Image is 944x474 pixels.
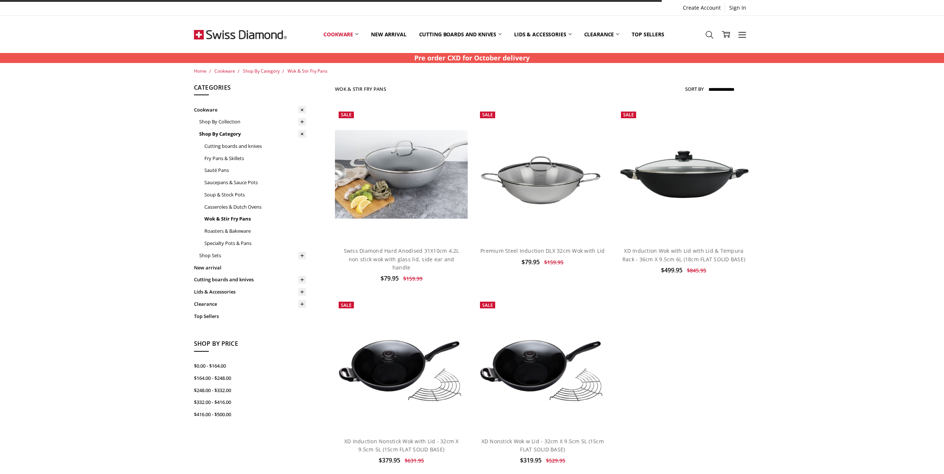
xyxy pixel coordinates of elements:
a: Shop By Category [243,68,280,74]
a: Lids & Accessories [194,286,306,298]
span: Sale [482,302,493,308]
a: Clearance [194,298,306,310]
span: $319.95 [520,456,542,464]
a: Fry Pans & Skillets [204,152,306,165]
a: XD Nonstick Wok w Lid - 32cm X 9.5cm 5L (15cm FLAT SOLID BASE) [476,298,609,431]
a: Shop By Collection [199,116,306,128]
a: Shop By Category [199,128,306,140]
a: Clearance [578,18,626,51]
a: Sauté Pans [204,164,306,176]
a: $332.00 - $416.00 [194,396,306,408]
span: $159.99 [403,275,422,282]
span: $79.95 [381,274,399,282]
strong: Pre order CXD for October delivery [414,53,530,62]
img: Free Shipping On Every Order [194,16,287,53]
a: $164.00 - $248.00 [194,372,306,384]
span: Sale [341,112,352,118]
a: New arrival [365,18,412,51]
a: $248.00 - $332.00 [194,384,306,397]
h1: Wok & Stir Fry Pans [335,86,386,92]
a: Soup & Stock Pots [204,189,306,201]
a: Cutting boards and knives [194,274,306,286]
a: Home [194,68,207,74]
a: Premium Steel Induction DLX 32cm Wok with Lid [476,108,609,241]
a: Cookware [317,18,365,51]
a: Sign In [725,3,750,13]
span: Sale [482,112,493,118]
a: Cutting boards and knives [204,140,306,152]
span: $379.95 [379,456,400,464]
a: XD Induction Nonstick Wok with Lid - 32cm X 9.5cm 5L (15cm FLAT SOLID BASE) [344,438,459,453]
a: XD Induction Nonstick Wok with Lid - 32cm X 9.5cm 5L (15cm FLAT SOLID BASE) [335,298,468,431]
a: Cutting boards and knives [413,18,508,51]
a: Wok & Stir Fry Pans [204,213,306,225]
img: Swiss Diamond Hard Anodised 31X10cm 4.2L non stick wok with glass lid, side ear and handle [335,130,468,219]
a: Create Account [679,3,725,13]
a: New arrival [194,262,306,274]
a: Cookware [194,104,306,116]
img: XD Nonstick Wok w Lid - 32cm X 9.5cm 5L (15cm FLAT SOLID BASE) [476,320,609,408]
h5: Categories [194,83,306,96]
a: Swiss Diamond Hard Anodised 31X10cm 4.2L non stick wok with glass lid, side ear and handle [344,247,459,271]
span: $631.95 [405,457,424,464]
a: XD Nonstick Wok w Lid - 32cm X 9.5cm 5L (15cm FLAT SOLID BASE) [481,438,604,453]
a: Specialty Pots & Pans [204,237,306,249]
a: Casseroles & Dutch Ovens [204,201,306,213]
span: Sale [341,302,352,308]
span: $79.95 [522,258,540,266]
a: Top Sellers [194,310,306,322]
a: Roasters & Bakeware [204,225,306,237]
a: Wok & Stir Fry Pans [287,68,328,74]
img: XD Induction Wok with Lid with Lid & Tempura Rack - 36cm X 9.5cm 6L (18cm FLAT SOLID BASE) [617,147,750,201]
h5: Shop By Price [194,339,306,352]
a: Premium Steel Induction DLX 32cm Wok with Lid [480,247,605,254]
a: $416.00 - $500.00 [194,408,306,421]
a: $0.00 - $164.00 [194,360,306,372]
img: Premium Steel Induction DLX 32cm Wok with Lid [476,130,609,219]
span: Sale [623,112,634,118]
span: $499.95 [661,266,682,274]
label: Sort By [685,83,704,95]
a: Swiss Diamond Hard Anodised 31X10cm 4.2L non stick wok with glass lid, side ear and handle [335,108,468,241]
a: XD Induction Wok with Lid with Lid & Tempura Rack - 36cm X 9.5cm 6L (18cm FLAT SOLID BASE) [617,108,750,241]
a: Cookware [214,68,235,74]
a: Top Sellers [625,18,670,51]
a: Lids & Accessories [508,18,578,51]
span: $845.95 [687,267,706,274]
a: Shop Sets [199,249,306,262]
span: $529.95 [546,457,565,464]
img: XD Induction Nonstick Wok with Lid - 32cm X 9.5cm 5L (15cm FLAT SOLID BASE) [335,320,468,408]
a: XD Induction Wok with Lid with Lid & Tempura Rack - 36cm X 9.5cm 6L (18cm FLAT SOLID BASE) [622,247,745,262]
a: Saucepans & Sauce Pots [204,176,306,189]
span: $159.95 [544,259,563,266]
